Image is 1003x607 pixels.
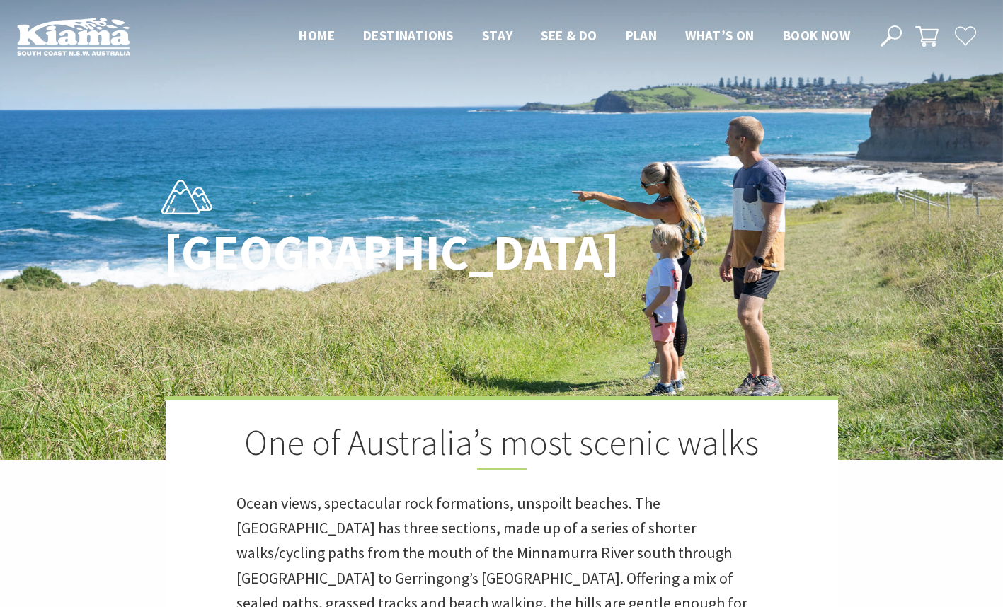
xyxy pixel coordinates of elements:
nav: Main Menu [285,25,864,48]
span: What’s On [685,27,755,44]
h1: [GEOGRAPHIC_DATA] [164,226,564,280]
span: Destinations [363,27,454,44]
h2: One of Australia’s most scenic walks [236,422,767,470]
img: Kiama Logo [17,17,130,56]
span: Plan [626,27,658,44]
span: See & Do [541,27,597,44]
span: Book now [783,27,850,44]
span: Stay [482,27,513,44]
span: Home [299,27,335,44]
